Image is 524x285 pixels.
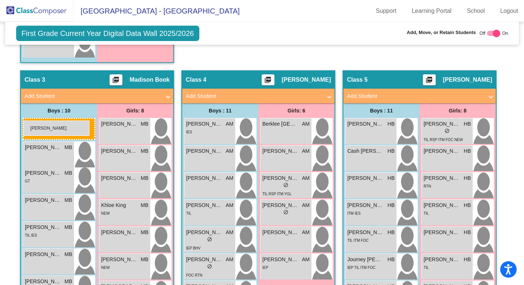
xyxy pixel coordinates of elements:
[464,201,471,209] span: HB
[101,147,138,155] span: [PERSON_NAME]
[186,92,322,100] mat-panel-title: Add Student
[226,174,233,182] span: AM
[302,120,310,128] span: AM
[302,229,310,236] span: AM
[101,120,138,128] span: [PERSON_NAME]
[186,211,191,215] span: TIL
[25,144,62,151] span: [PERSON_NAME]
[302,174,310,182] span: AM
[388,174,395,182] span: HB
[464,256,471,263] span: HB
[25,179,30,183] span: GT
[111,76,120,86] mat-icon: picture_as_pdf
[25,223,62,231] span: [PERSON_NAME]
[424,201,460,209] span: [PERSON_NAME]
[424,256,460,263] span: [PERSON_NAME]
[141,229,148,236] span: MB
[407,29,476,36] span: Add, Move, or Retain Students
[464,229,471,236] span: HB
[424,147,460,155] span: [PERSON_NAME]
[262,74,274,85] button: Print Students Details
[141,174,148,182] span: MB
[302,256,310,263] span: AM
[141,147,148,155] span: MB
[343,103,420,118] div: Boys : 11
[186,120,223,128] span: [PERSON_NAME]
[302,201,310,209] span: AM
[25,251,62,258] span: [PERSON_NAME]
[186,273,202,277] span: FOC RTN
[64,144,72,151] span: MB
[262,174,299,182] span: [PERSON_NAME]
[347,256,384,263] span: Journey [PERSON_NAME]
[282,76,331,84] span: [PERSON_NAME]
[207,264,212,269] span: do_not_disturb_alt
[207,237,212,242] span: do_not_disturb_alt
[424,266,429,270] span: TIL
[425,76,433,86] mat-icon: picture_as_pdf
[226,229,233,236] span: AM
[262,120,299,128] span: Berklee [GEOGRAPHIC_DATA]
[480,30,486,37] span: Off
[101,256,138,263] span: [PERSON_NAME]
[262,256,299,263] span: [PERSON_NAME]
[25,76,45,84] span: Class 3
[347,147,384,155] span: Cash [PERSON_NAME]
[226,147,233,155] span: AM
[443,76,492,84] span: [PERSON_NAME]
[283,210,288,215] span: do_not_disturb_alt
[186,229,223,236] span: [PERSON_NAME]
[182,89,335,103] mat-expansion-panel-header: Add Student
[424,120,460,128] span: [PERSON_NAME]
[186,147,223,155] span: [PERSON_NAME]
[182,103,258,118] div: Boys : 11
[370,5,402,17] a: Support
[347,229,384,236] span: [PERSON_NAME]
[16,26,200,41] span: First Grade Current Year Digital Data Wall 2025/2026
[25,196,62,204] span: [PERSON_NAME] [PERSON_NAME]
[262,192,292,196] span: TIL RSP ITM YGL
[101,201,138,209] span: Khloe King
[424,184,431,188] span: RTN
[388,147,395,155] span: HB
[141,120,148,128] span: MB
[424,138,463,142] span: TIL RSP ITM FOC NEW
[25,92,161,100] mat-panel-title: Add Student
[73,5,240,17] span: [GEOGRAPHIC_DATA] - [GEOGRAPHIC_DATA]
[347,266,376,270] span: IEP TIL ITM FOC
[186,246,200,250] span: IEP BHV
[263,76,272,86] mat-icon: picture_as_pdf
[388,201,395,209] span: HB
[25,169,62,177] span: [PERSON_NAME] [PERSON_NAME]
[283,182,288,188] span: do_not_disturb_alt
[388,256,395,263] span: HB
[347,174,384,182] span: [PERSON_NAME]
[347,120,384,128] span: [PERSON_NAME]
[262,147,299,155] span: [PERSON_NAME]
[424,211,429,215] span: TIL
[502,30,508,37] span: On
[141,256,148,263] span: MB
[101,266,110,270] span: NEW
[226,120,233,128] span: AM
[186,130,192,134] span: IES
[494,5,524,17] a: Logout
[464,120,471,128] span: HB
[186,174,223,182] span: [PERSON_NAME]
[343,89,496,103] mat-expansion-panel-header: Add Student
[101,229,138,236] span: [PERSON_NAME]
[186,76,206,84] span: Class 4
[461,5,491,17] a: School
[262,229,299,236] span: [PERSON_NAME]
[388,229,395,236] span: HB
[64,196,72,204] span: MB
[21,89,173,103] mat-expansion-panel-header: Add Student
[130,76,170,84] span: Madison Book
[424,174,460,182] span: [PERSON_NAME]
[258,103,335,118] div: Girls: 6
[141,201,148,209] span: MB
[101,174,138,182] span: [PERSON_NAME]
[226,201,233,209] span: AM
[423,74,436,85] button: Print Students Details
[25,233,37,237] span: TIL IES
